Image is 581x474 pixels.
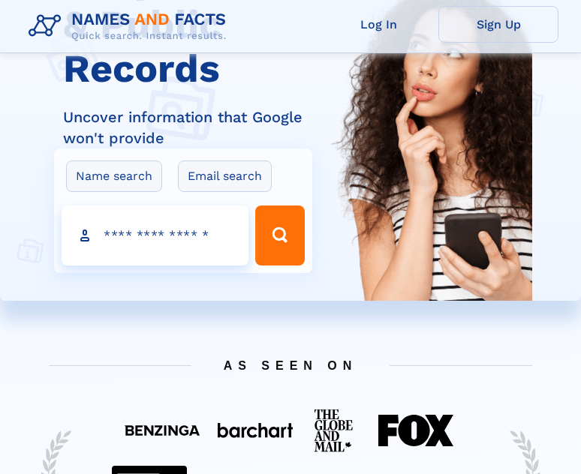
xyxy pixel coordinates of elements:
input: search input [62,205,248,265]
div: Uncover information that Google won't provide [63,106,321,148]
img: Featured on FOX 40 [378,415,453,446]
a: Sign Up [438,6,558,43]
label: Name search [66,160,162,192]
label: Email search [178,160,272,192]
img: Featured on Benzinga [125,425,200,436]
a: Log In [318,6,438,43]
button: Search Button [255,205,305,265]
span: AS SEEN ON [26,340,555,391]
img: Logo Names and Facts [23,6,239,46]
img: Featured on The Globe And Mail [311,406,360,455]
img: Featured on BarChart [218,423,293,437]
